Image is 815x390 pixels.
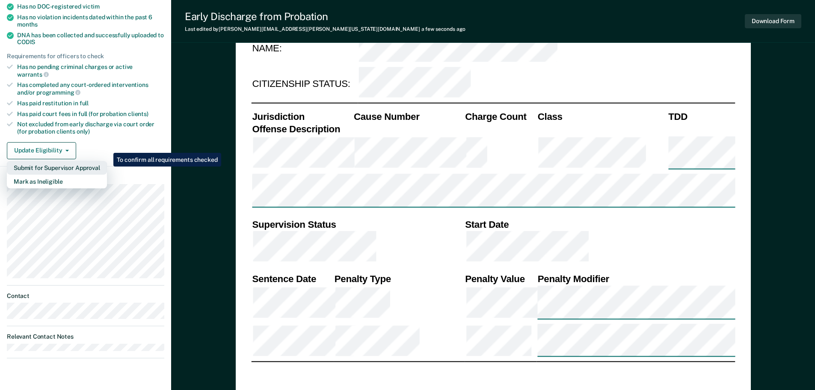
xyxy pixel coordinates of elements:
[464,110,537,123] th: Charge Count
[17,32,164,46] div: DNA has been collected and successfully uploaded to
[80,100,89,107] span: full
[745,14,801,28] button: Download Form
[464,273,537,285] th: Penalty Value
[7,53,164,60] div: Requirements for officers to check
[333,273,464,285] th: Penalty Type
[421,26,465,32] span: a few seconds ago
[128,110,148,117] span: clients)
[251,31,358,66] td: NAME:
[83,3,100,10] span: victim
[251,110,353,123] th: Jurisdiction
[17,21,38,28] span: months
[251,123,353,135] th: Offense Description
[17,81,164,96] div: Has completed any court-ordered interventions and/or
[17,63,164,78] div: Has no pending criminal charges or active
[17,71,49,78] span: warrants
[17,3,164,10] div: Has no DOC-registered
[7,292,164,300] dt: Contact
[251,218,464,231] th: Supervision Status
[17,110,164,118] div: Has paid court fees in full (for probation
[251,273,333,285] th: Sentence Date
[251,66,358,101] td: CITIZENSHIP STATUS:
[77,128,90,135] span: only)
[17,39,35,45] span: CODIS
[7,161,107,175] button: Submit for Supervisor Approval
[353,110,464,123] th: Cause Number
[36,89,80,96] span: programming
[17,100,164,107] div: Has paid restitution in
[185,10,465,23] div: Early Discharge from Probation
[464,218,735,231] th: Start Date
[667,110,735,123] th: TDD
[7,333,164,340] dt: Relevant Contact Notes
[7,175,107,188] button: Mark as Ineligible
[536,110,667,123] th: Class
[7,142,76,159] button: Update Eligibility
[185,26,465,32] div: Last edited by [PERSON_NAME][EMAIL_ADDRESS][PERSON_NAME][US_STATE][DOMAIN_NAME]
[17,121,164,135] div: Not excluded from early discharge via court order (for probation clients
[536,273,735,285] th: Penalty Modifier
[17,14,164,28] div: Has no violation incidents dated within the past 6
